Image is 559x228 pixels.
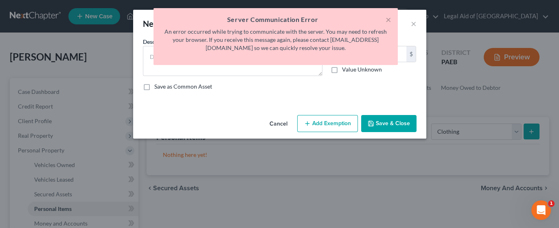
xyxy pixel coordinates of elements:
[263,116,294,132] button: Cancel
[154,83,212,91] label: Save as Common Asset
[160,28,391,52] p: An error occurred while trying to communicate with the server. You may need to refresh your brows...
[386,15,391,24] button: ×
[160,15,391,24] h5: Server Communication Error
[342,65,382,74] label: Value Unknown
[361,115,417,132] button: Save & Close
[297,115,358,132] button: Add Exemption
[548,200,555,207] span: 1
[531,200,551,220] iframe: Intercom live chat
